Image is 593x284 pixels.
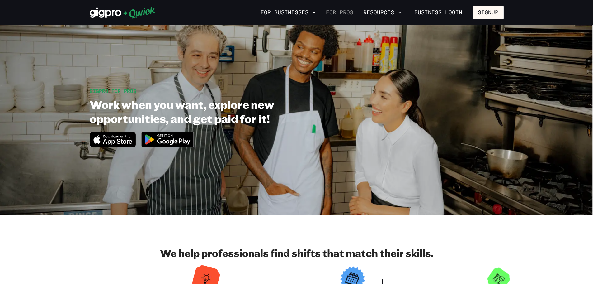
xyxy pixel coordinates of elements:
[361,7,404,18] button: Resources
[323,7,356,18] a: For Pros
[409,6,468,19] a: Business Login
[90,247,504,259] h2: We help professionals find shifts that match their skills.
[258,7,318,18] button: For Businesses
[90,142,136,149] a: Download on the App Store
[90,88,136,94] span: GIGPRO FOR PROS
[90,97,338,125] h1: Work when you want, explore new opportunities, and get paid for it!
[473,6,504,19] button: Signup
[137,128,198,151] img: Get it on Google Play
